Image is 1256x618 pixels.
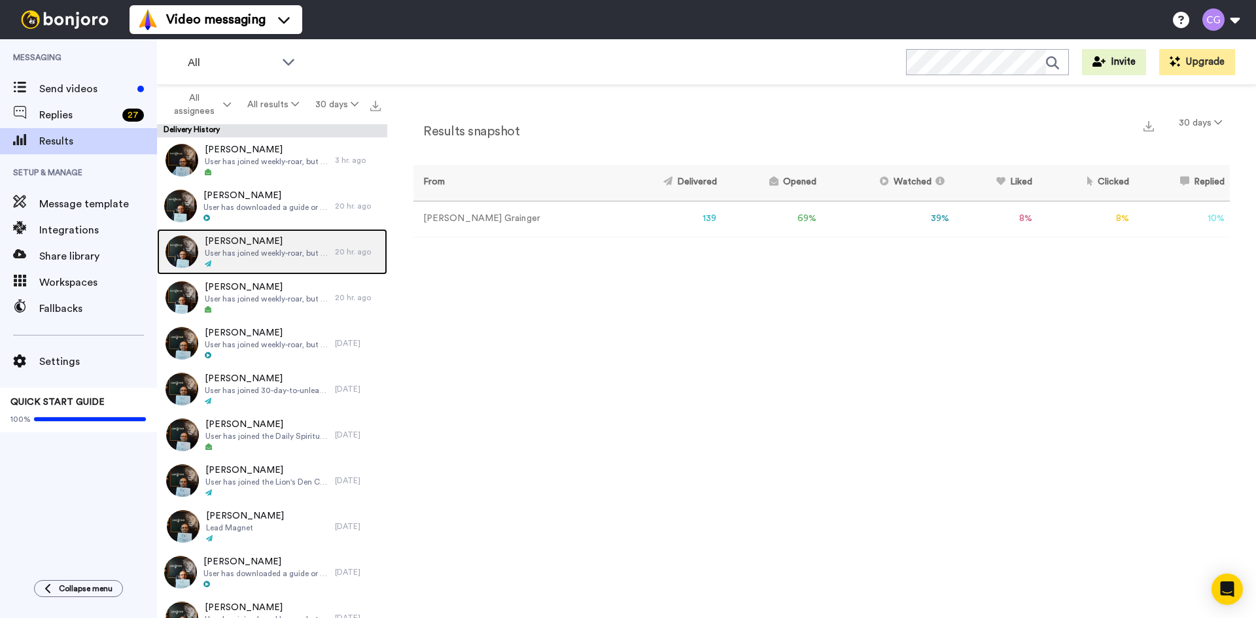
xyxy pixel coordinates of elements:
[122,109,144,122] div: 27
[335,292,381,303] div: 20 hr. ago
[164,190,197,222] img: 594aca15-f6b0-447a-89f3-3910a572c4ea-thumb.jpg
[39,222,157,238] span: Integrations
[205,464,328,477] span: [PERSON_NAME]
[205,339,328,350] span: User has joined weekly-roar, but is not in Mighty Networks.
[1038,201,1134,237] td: 8 %
[205,477,328,487] span: User has joined the Lion's Den Community
[157,124,387,137] div: Delivery History
[206,509,284,523] span: [PERSON_NAME]
[39,249,157,264] span: Share library
[203,202,328,213] span: User has downloaded a guide or filled out a form that is not Weekly Roar, 30 Days or Assessment, ...
[205,431,328,441] span: User has joined the Daily Spiritual Kick Off
[205,418,328,431] span: [PERSON_NAME]
[1143,121,1154,131] img: export.svg
[157,549,387,595] a: [PERSON_NAME]User has downloaded a guide or filled out a form that is not Weekly Roar, 30 Days or...
[203,568,328,579] span: User has downloaded a guide or filled out a form that is not Weekly Roar, 30 Days or Assessment, ...
[34,580,123,597] button: Collapse menu
[39,275,157,290] span: Workspaces
[612,201,722,237] td: 139
[203,555,328,568] span: [PERSON_NAME]
[206,523,284,533] span: Lead Magnet
[39,81,132,97] span: Send videos
[335,567,381,577] div: [DATE]
[335,155,381,165] div: 3 hr. ago
[1140,116,1158,135] button: Export a summary of each team member’s results that match this filter now.
[160,86,239,123] button: All assignees
[722,165,822,201] th: Opened
[1038,165,1134,201] th: Clicked
[166,144,198,177] img: 903c09e8-14c0-44f8-a4e0-e735ea0ceed5-thumb.jpg
[205,326,328,339] span: [PERSON_NAME]
[205,156,328,167] span: User has joined weekly-roar, but is not in Mighty Networks.
[205,372,328,385] span: [PERSON_NAME]
[954,201,1038,237] td: 8 %
[1134,165,1230,201] th: Replied
[1159,49,1235,75] button: Upgrade
[167,510,200,543] img: fd3f70bf-b776-4117-8d73-ac1253449715-thumb.jpg
[1134,201,1230,237] td: 10 %
[366,95,385,114] button: Export all results that match these filters now.
[166,464,199,497] img: 64955c32-5208-4e00-8688-4554655b1045-thumb.jpg
[39,354,157,369] span: Settings
[157,137,387,183] a: [PERSON_NAME]User has joined weekly-roar, but is not in Mighty Networks.3 hr. ago
[59,583,113,594] span: Collapse menu
[157,366,387,412] a: [PERSON_NAME]User has joined 30-day-to-unleash, but is not in Mighty Networks.[DATE]
[335,430,381,440] div: [DATE]
[10,398,105,407] span: QUICK START GUIDE
[16,10,114,29] img: bj-logo-header-white.svg
[335,384,381,394] div: [DATE]
[205,281,328,294] span: [PERSON_NAME]
[205,385,328,396] span: User has joined 30-day-to-unleash, but is not in Mighty Networks.
[39,107,117,123] span: Replies
[205,294,328,304] span: User has joined weekly-roar, but is not in Mighty Networks.
[39,196,157,212] span: Message template
[157,183,387,229] a: [PERSON_NAME]User has downloaded a guide or filled out a form that is not Weekly Roar, 30 Days or...
[137,9,158,30] img: vm-color.svg
[157,412,387,458] a: [PERSON_NAME]User has joined the Daily Spiritual Kick Off[DATE]
[157,320,387,366] a: [PERSON_NAME]User has joined weekly-roar, but is not in Mighty Networks.[DATE]
[157,275,387,320] a: [PERSON_NAME]User has joined weekly-roar, but is not in Mighty Networks.20 hr. ago
[307,93,366,116] button: 30 days
[166,327,198,360] img: abadfa5b-7e7a-4387-8636-8d06808a69e0-thumb.jpg
[166,419,199,451] img: 48daff9a-dffc-411c-bdb6-6585886ffd2a-thumb.jpg
[39,301,157,317] span: Fallbacks
[39,133,157,149] span: Results
[157,229,387,275] a: [PERSON_NAME]User has joined weekly-roar, but is not in Mighty Networks.20 hr. ago
[157,458,387,504] a: [PERSON_NAME]User has joined the Lion's Den Community[DATE]
[1212,574,1243,605] div: Open Intercom Messenger
[335,247,381,257] div: 20 hr. ago
[413,201,612,237] td: [PERSON_NAME] Grainger
[413,165,612,201] th: From
[166,281,198,314] img: 574a0ab3-5061-4105-8526-e144894fc01a-thumb.jpg
[335,521,381,532] div: [DATE]
[822,165,955,201] th: Watched
[166,235,198,268] img: 0c5d7b3d-7a28-432a-957b-fc81e8979e05-thumb.jpg
[1171,111,1230,135] button: 30 days
[188,55,275,71] span: All
[205,248,328,258] span: User has joined weekly-roar, but is not in Mighty Networks.
[157,504,387,549] a: [PERSON_NAME]Lead Magnet[DATE]
[166,10,266,29] span: Video messaging
[167,92,220,118] span: All assignees
[822,201,955,237] td: 39 %
[10,414,31,424] span: 100%
[205,235,328,248] span: [PERSON_NAME]
[335,475,381,486] div: [DATE]
[413,124,519,139] h2: Results snapshot
[164,556,197,589] img: d9361420-bf4f-466e-99de-2ed4f3b0ad3a-thumb.jpg
[1082,49,1146,75] button: Invite
[205,143,328,156] span: [PERSON_NAME]
[166,373,198,405] img: d957036c-240b-41af-82dc-987519d9ea79-thumb.jpg
[335,201,381,211] div: 20 hr. ago
[954,165,1038,201] th: Liked
[203,189,328,202] span: [PERSON_NAME]
[335,338,381,349] div: [DATE]
[239,93,307,116] button: All results
[205,601,328,614] span: [PERSON_NAME]
[612,165,722,201] th: Delivered
[722,201,822,237] td: 69 %
[370,101,381,111] img: export.svg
